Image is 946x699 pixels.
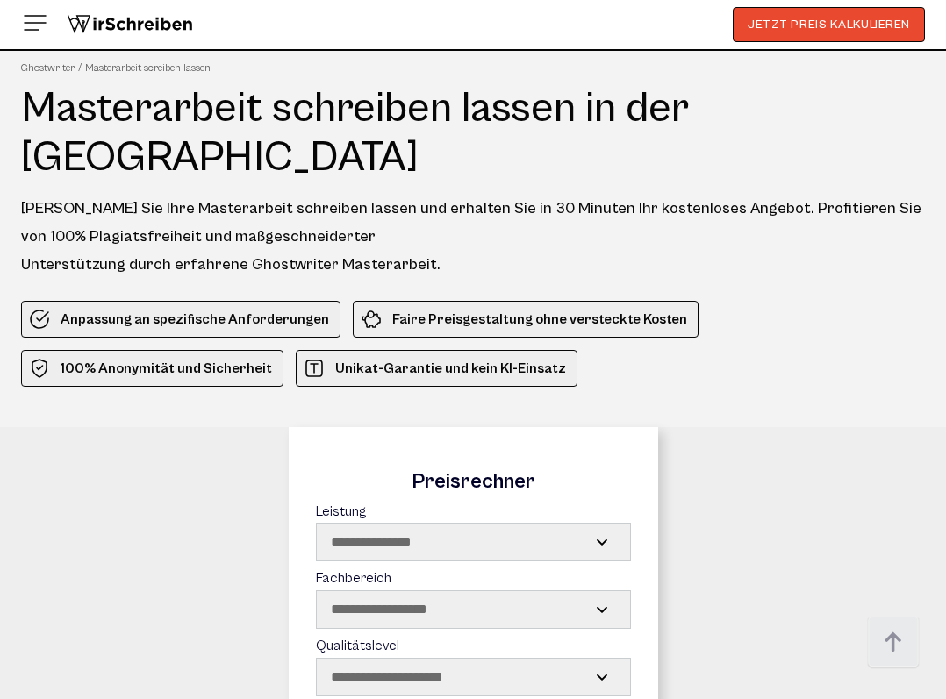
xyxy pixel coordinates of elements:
img: Faire Preisgestaltung ohne versteckte Kosten [361,309,382,330]
label: Qualitätslevel [316,638,631,696]
img: logo wirschreiben [67,7,193,42]
img: 100% Anonymität und Sicherheit [29,358,50,379]
select: Leistung [317,524,630,560]
label: Leistung [316,503,631,562]
img: Anpassung an spezifische Anforderungen [29,309,50,330]
li: Unikat-Garantie und kein KI-Einsatz [296,350,577,387]
img: Menu open [21,9,49,37]
h1: Masterarbeit schreiben lassen in der [GEOGRAPHIC_DATA] [21,84,925,182]
label: Fachbereich [316,570,631,629]
a: Ghostwriter [21,61,82,75]
select: Qualitätslevel [317,659,630,695]
div: Preisrechner [316,470,631,495]
span: Masterarbeit screiben lassen [85,61,211,75]
img: button top [867,617,920,669]
select: Fachbereich [317,591,630,628]
img: Unikat-Garantie und kein KI-Einsatz [304,358,325,379]
div: [PERSON_NAME] Sie Ihre Masterarbeit schreiben lassen und erhalten Sie in 30 Minuten Ihr kostenlos... [21,195,925,279]
li: Anpassung an spezifische Anforderungen [21,301,340,338]
li: 100% Anonymität und Sicherheit [21,350,283,387]
button: JETZT PREIS KALKULIEREN [733,7,925,42]
li: Faire Preisgestaltung ohne versteckte Kosten [353,301,699,338]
